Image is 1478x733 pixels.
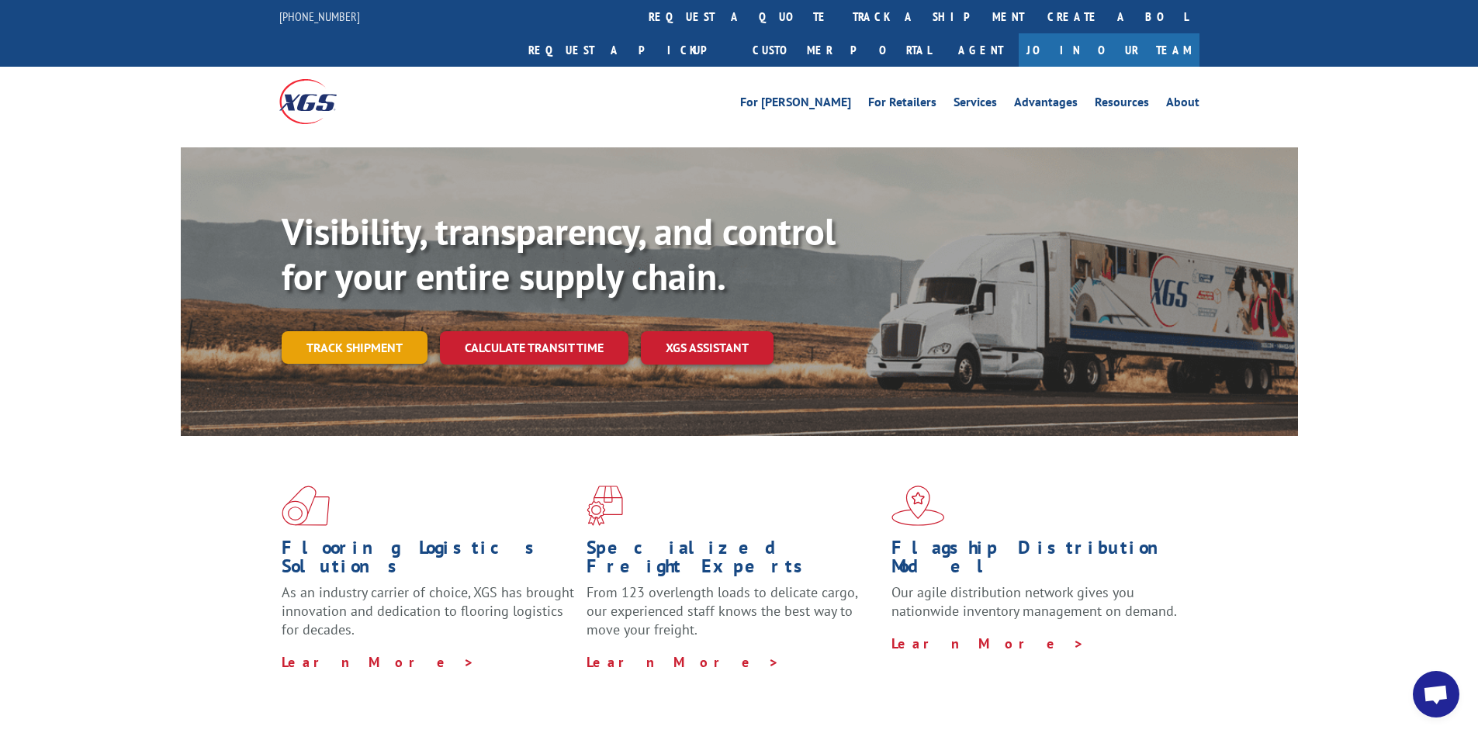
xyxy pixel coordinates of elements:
a: Request a pickup [517,33,741,67]
p: From 123 overlength loads to delicate cargo, our experienced staff knows the best way to move you... [587,583,880,652]
img: xgs-icon-focused-on-flooring-red [587,486,623,526]
a: For Retailers [868,96,936,113]
a: Learn More > [587,653,780,671]
a: Learn More > [891,634,1085,652]
a: Calculate transit time [440,331,628,365]
h1: Flagship Distribution Model [891,538,1185,583]
a: For [PERSON_NAME] [740,96,851,113]
a: Agent [943,33,1019,67]
a: Join Our Team [1019,33,1199,67]
span: As an industry carrier of choice, XGS has brought innovation and dedication to flooring logistics... [282,583,574,638]
a: Advantages [1014,96,1078,113]
a: [PHONE_NUMBER] [279,9,360,24]
div: Open chat [1413,671,1459,717]
a: Learn More > [282,653,475,671]
span: Our agile distribution network gives you nationwide inventory management on demand. [891,583,1177,620]
img: xgs-icon-total-supply-chain-intelligence-red [282,486,330,526]
a: Track shipment [282,331,427,364]
a: Services [954,96,997,113]
a: Resources [1095,96,1149,113]
h1: Flooring Logistics Solutions [282,538,575,583]
img: xgs-icon-flagship-distribution-model-red [891,486,945,526]
a: XGS ASSISTANT [641,331,774,365]
a: Customer Portal [741,33,943,67]
a: About [1166,96,1199,113]
b: Visibility, transparency, and control for your entire supply chain. [282,207,836,300]
h1: Specialized Freight Experts [587,538,880,583]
